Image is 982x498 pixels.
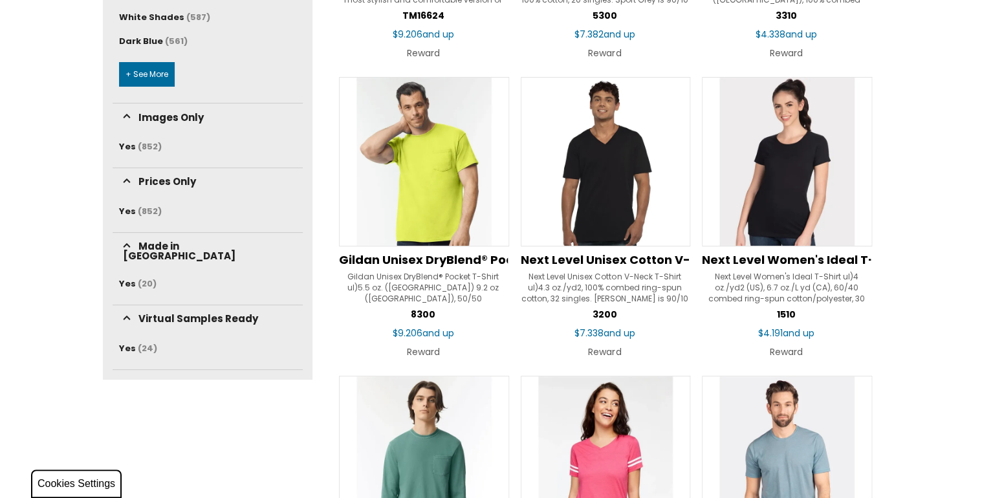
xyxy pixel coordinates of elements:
[593,308,617,321] span: 3200
[521,252,767,268] span: Next Level Unisex Cotton V-Neck T-Shirt
[119,175,199,189] a: Prices Only
[702,252,904,268] span: Next Level Women's Ideal T-Shirt
[702,253,871,267] a: Next Level Women's Ideal T-Shirt
[702,343,871,361] div: Reward
[119,62,175,87] a: + See More
[119,110,206,124] a: Images Only
[574,28,635,41] span: $7.382
[393,327,454,340] span: $9.206
[186,11,210,23] span: (587)
[119,205,162,217] a: Yes (852)
[119,342,157,354] a: Yes (24)
[119,239,294,261] a: Made in [GEOGRAPHIC_DATA]
[521,77,691,247] img: Next Level Unisex Cotton V-Neck T-Shirt
[119,35,163,47] span: Dark Blue
[165,35,188,47] span: (561)
[604,28,635,41] span: and up
[411,308,435,321] span: 8300
[422,28,454,41] span: and up
[783,327,814,340] span: and up
[119,35,188,47] a: Dark Blue (561)
[521,44,690,62] div: Reward
[119,140,136,153] span: Yes
[138,342,157,354] span: (24)
[785,28,817,41] span: and up
[138,140,162,153] span: (852)
[136,109,206,125] span: Images Only
[119,11,184,23] span: White Shades
[123,238,238,264] span: Made in [GEOGRAPHIC_DATA]
[521,253,690,267] a: Next Level Unisex Cotton V-Neck T-Shirt
[119,11,210,23] a: White Shades (587)
[138,205,162,217] span: (852)
[702,77,872,247] img: Next Level Women's Ideal T-Shirt
[136,173,199,189] span: Prices Only
[776,9,797,22] span: 3310
[604,327,635,340] span: and up
[138,277,157,290] span: (20)
[339,253,508,267] a: Gildan Unisex DryBlend® Pocket T-Shirt
[702,44,871,62] div: Reward
[521,271,690,303] div: Next Level Unisex Cotton V-Neck T-Shirt ul)4.3 oz./yd2, 100% combed ring-spun cotton, 32 singles....
[339,44,508,62] div: Reward
[574,327,635,340] span: $7.338
[136,310,261,327] span: Virtual Samples Ready
[339,252,579,268] span: Gildan Unisex DryBlend® Pocket T-Shirt
[422,327,454,340] span: and up
[777,308,796,321] span: 1510
[521,343,690,361] div: Reward
[119,140,162,153] a: Yes (852)
[756,28,817,41] span: $4.338
[119,277,136,290] span: Yes
[339,271,508,303] div: Gildan Unisex DryBlend® Pocket T-Shirt ul)5.5 oz. ([GEOGRAPHIC_DATA]) 9.2 oz ([GEOGRAPHIC_DATA]),...
[593,9,617,22] span: 5300
[119,277,157,290] a: Yes (20)
[402,9,444,22] span: TM16624
[119,342,136,354] span: Yes
[702,271,871,303] div: Next Level Women's Ideal T-Shirt ul)4 oz./yd2 (US), 6.7 oz./L yd (CA), 60/40 combed ring-spun cot...
[339,77,509,247] img: Gildan Unisex DryBlend® Pocket T-Shirt
[119,312,261,326] a: Virtual Samples Ready
[31,470,122,498] div: Cookies Settings
[758,327,814,340] span: $4.191
[339,343,508,361] div: Reward
[119,205,136,217] span: Yes
[393,28,454,41] span: $9.206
